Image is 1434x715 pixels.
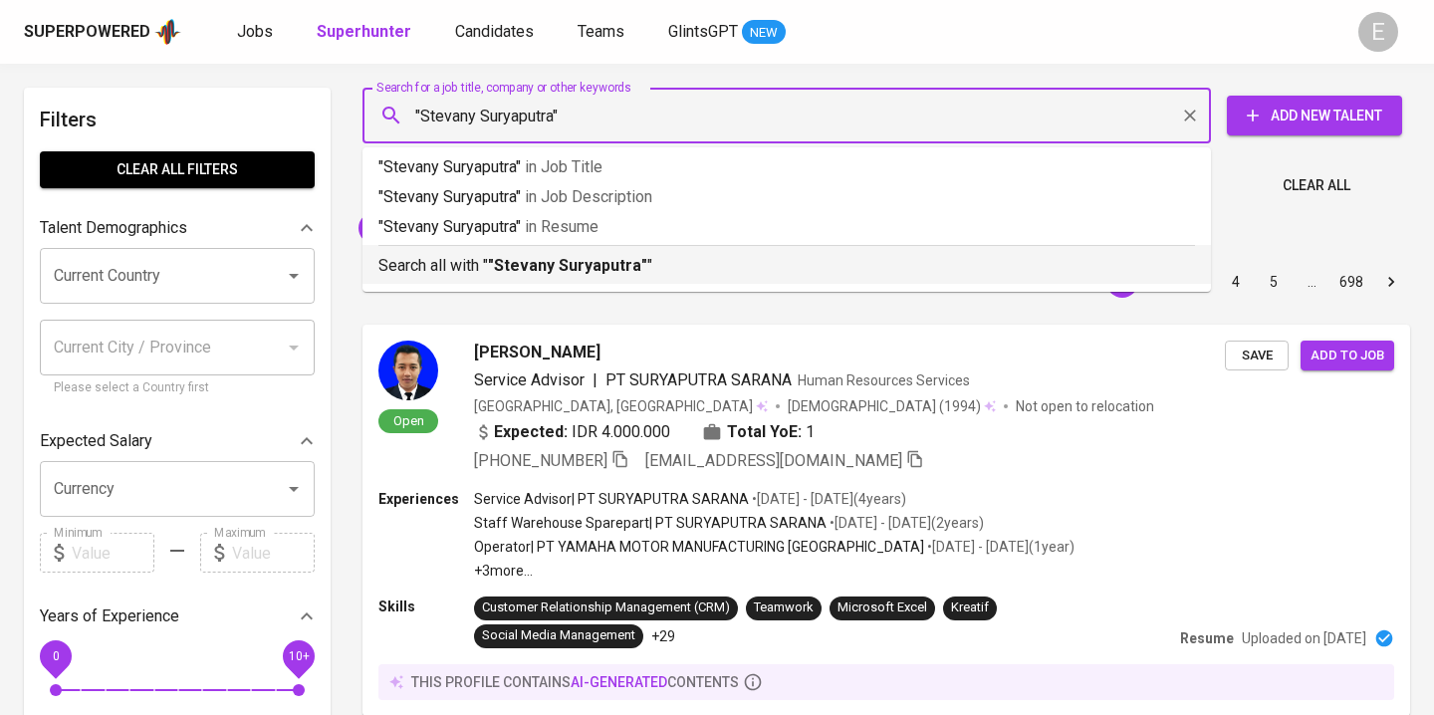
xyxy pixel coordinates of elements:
div: '[PERSON_NAME]' [358,212,508,244]
a: Jobs [237,20,277,45]
b: Expected: [494,420,568,444]
span: GlintsGPT [668,22,738,41]
span: NEW [742,23,786,43]
p: "Stevany Suryaputra" [378,185,1195,209]
span: [PERSON_NAME] [474,341,600,364]
span: in Job Description [525,187,652,206]
p: "Stevany Suryaputra" [378,215,1195,239]
div: Talent Demographics [40,208,315,248]
p: Uploaded on [DATE] [1242,628,1366,648]
span: in Job Title [525,157,602,176]
button: Add to job [1301,341,1394,371]
span: '[PERSON_NAME]' [358,218,487,237]
button: Go to page 4 [1220,266,1252,298]
button: Clear All [1275,167,1358,204]
a: Superhunter [317,20,415,45]
p: Please select a Country first [54,378,301,398]
span: AI-generated [571,674,667,690]
a: Teams [578,20,628,45]
button: Clear All filters [40,151,315,188]
span: Human Resources Services [798,372,970,388]
div: Microsoft Excel [837,598,927,617]
div: Years of Experience [40,596,315,636]
p: this profile contains contents [411,672,739,692]
p: • [DATE] - [DATE] ( 1 year ) [924,537,1075,557]
span: [DEMOGRAPHIC_DATA] [788,396,939,416]
nav: pagination navigation [1066,266,1410,298]
span: Service Advisor [474,370,585,389]
div: Kreatif [951,598,989,617]
p: • [DATE] - [DATE] ( 2 years ) [827,513,984,533]
b: "Stevany Suryaputra" [488,256,647,275]
span: [PHONE_NUMBER] [474,451,607,470]
div: E [1358,12,1398,52]
button: Add New Talent [1227,96,1402,135]
span: [EMAIL_ADDRESS][DOMAIN_NAME] [645,451,902,470]
a: Superpoweredapp logo [24,17,181,47]
p: Search all with " " [378,254,1195,278]
div: IDR 4.000.000 [474,420,670,444]
p: Staff Warehouse Sparepart | PT SURYAPUTRA SARANA [474,513,827,533]
p: Service Advisor | PT SURYAPUTRA SARANA [474,489,749,509]
p: Resume [1180,628,1234,648]
span: | [593,368,597,392]
p: Years of Experience [40,604,179,628]
div: Teamwork [754,598,814,617]
p: +29 [651,626,675,646]
span: Candidates [455,22,534,41]
a: Candidates [455,20,538,45]
span: Clear All [1283,173,1350,198]
button: Open [280,475,308,503]
span: Add to job [1311,345,1384,367]
p: Talent Demographics [40,216,187,240]
p: Operator | PT YAMAHA MOTOR MANUFACTURING [GEOGRAPHIC_DATA] [474,537,924,557]
input: Value [72,533,154,573]
input: Value [232,533,315,573]
span: in Resume [525,217,598,236]
p: Expected Salary [40,429,152,453]
img: app logo [154,17,181,47]
div: … [1296,272,1327,292]
p: • [DATE] - [DATE] ( 4 years ) [749,489,906,509]
div: Expected Salary [40,421,315,461]
div: Social Media Management [482,626,635,645]
span: 0 [52,649,59,663]
button: Open [280,262,308,290]
img: 8e582cddd41fa28f7a0c052c2d667353.jpg [378,341,438,400]
span: PT SURYAPUTRA SARANA [605,370,792,389]
p: Skills [378,596,474,616]
button: Go to next page [1375,266,1407,298]
button: Go to page 5 [1258,266,1290,298]
button: Clear [1176,102,1204,129]
span: Open [385,412,432,429]
p: +3 more ... [474,561,1075,581]
h6: Filters [40,104,315,135]
p: "Stevany Suryaputra" [378,155,1195,179]
span: 1 [806,420,815,444]
p: Not open to relocation [1016,396,1154,416]
button: Go to page 698 [1333,266,1369,298]
span: Save [1235,345,1279,367]
span: Add New Talent [1243,104,1386,128]
div: (1994) [788,396,996,416]
button: Save [1225,341,1289,371]
span: Jobs [237,22,273,41]
div: [GEOGRAPHIC_DATA], [GEOGRAPHIC_DATA] [474,396,768,416]
div: Customer Relationship Management (CRM) [482,598,730,617]
a: GlintsGPT NEW [668,20,786,45]
b: Total YoE: [727,420,802,444]
div: Superpowered [24,21,150,44]
span: Clear All filters [56,157,299,182]
span: Teams [578,22,624,41]
p: Experiences [378,489,474,509]
b: Superhunter [317,22,411,41]
span: 10+ [288,649,309,663]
